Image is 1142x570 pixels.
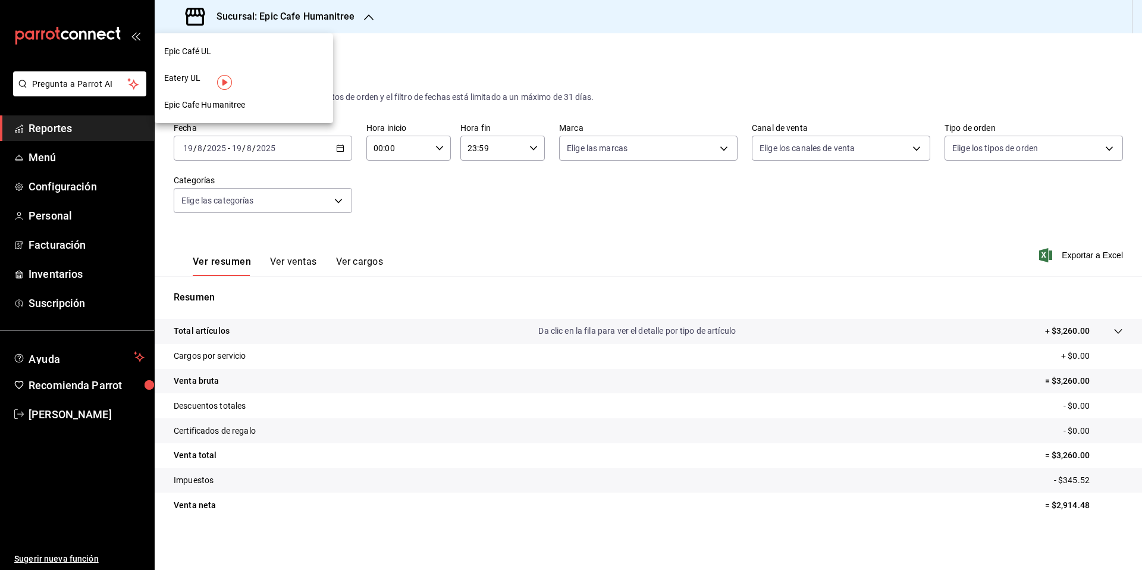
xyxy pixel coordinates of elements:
[155,92,333,118] div: Epic Cafe Humanitree
[164,45,212,58] span: Epic Café UL
[155,38,333,65] div: Epic Café UL
[217,75,232,90] img: Tooltip marker
[164,72,200,84] span: Eatery UL
[164,99,246,111] span: Epic Cafe Humanitree
[155,65,333,92] div: Eatery UL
